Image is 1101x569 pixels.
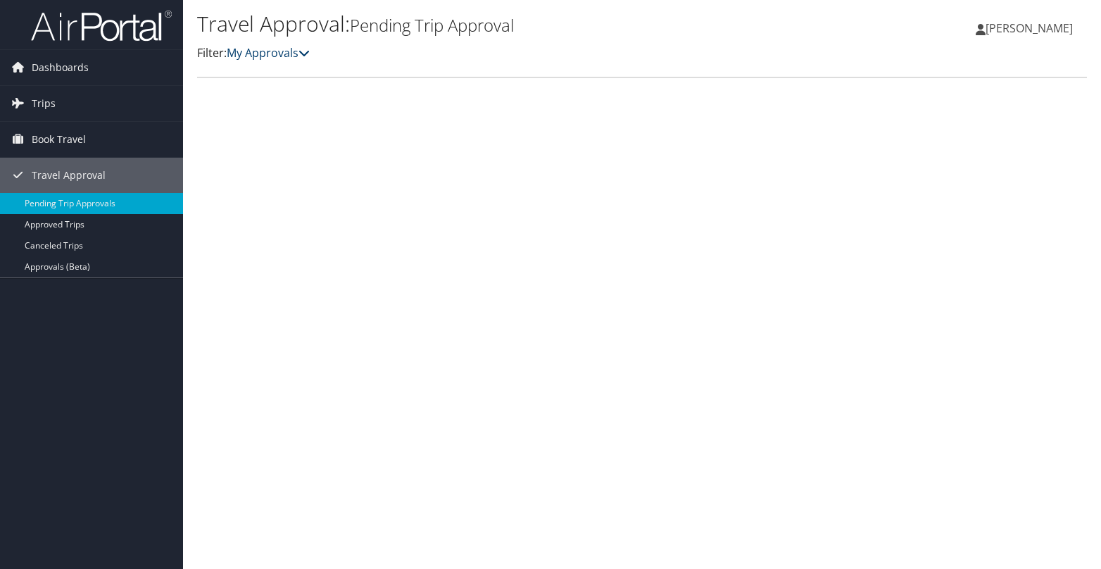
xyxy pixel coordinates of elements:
a: My Approvals [227,45,310,61]
p: Filter: [197,44,791,63]
span: [PERSON_NAME] [986,20,1073,36]
img: airportal-logo.png [31,9,172,42]
span: Trips [32,86,56,121]
span: Travel Approval [32,158,106,193]
a: [PERSON_NAME] [976,7,1087,49]
small: Pending Trip Approval [350,13,514,37]
h1: Travel Approval: [197,9,791,39]
span: Book Travel [32,122,86,157]
span: Dashboards [32,50,89,85]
